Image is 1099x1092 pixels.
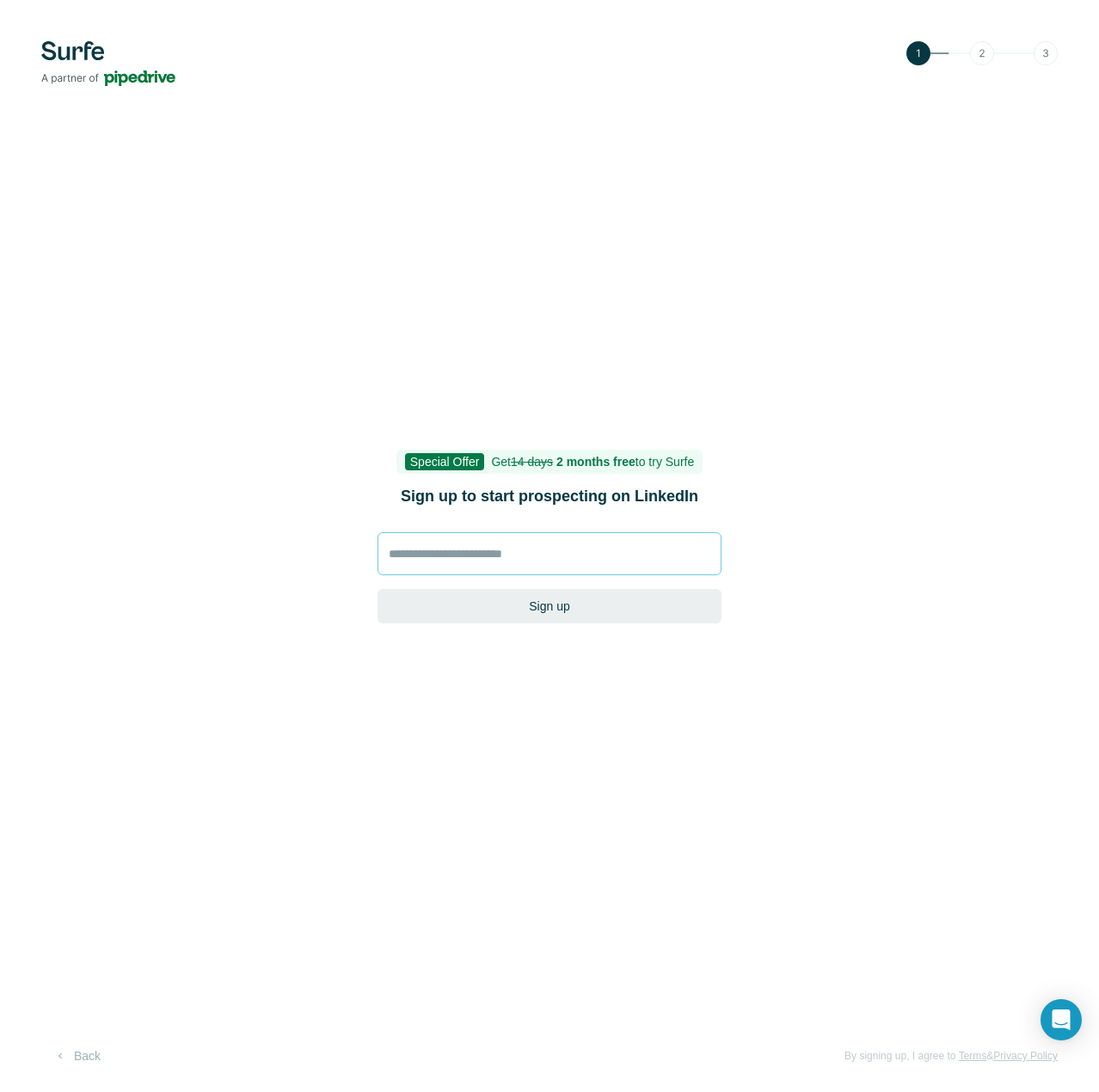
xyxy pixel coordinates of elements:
[41,41,175,86] img: Surfe's logo
[378,589,721,623] button: Sign up
[405,453,485,470] span: Special Offer
[556,455,635,469] b: 2 months free
[511,455,553,469] s: 14 days
[1041,999,1082,1040] div: Open Intercom Messenger
[41,1040,113,1071] button: Back
[844,1050,955,1062] span: By signing up, I agree to
[993,1050,1058,1062] a: Privacy Policy
[959,1050,987,1062] a: Terms
[986,1050,993,1062] span: &
[491,455,694,469] span: Get to try Surfe
[906,41,1058,65] img: Step 1
[378,484,721,508] h1: Sign up to start prospecting on LinkedIn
